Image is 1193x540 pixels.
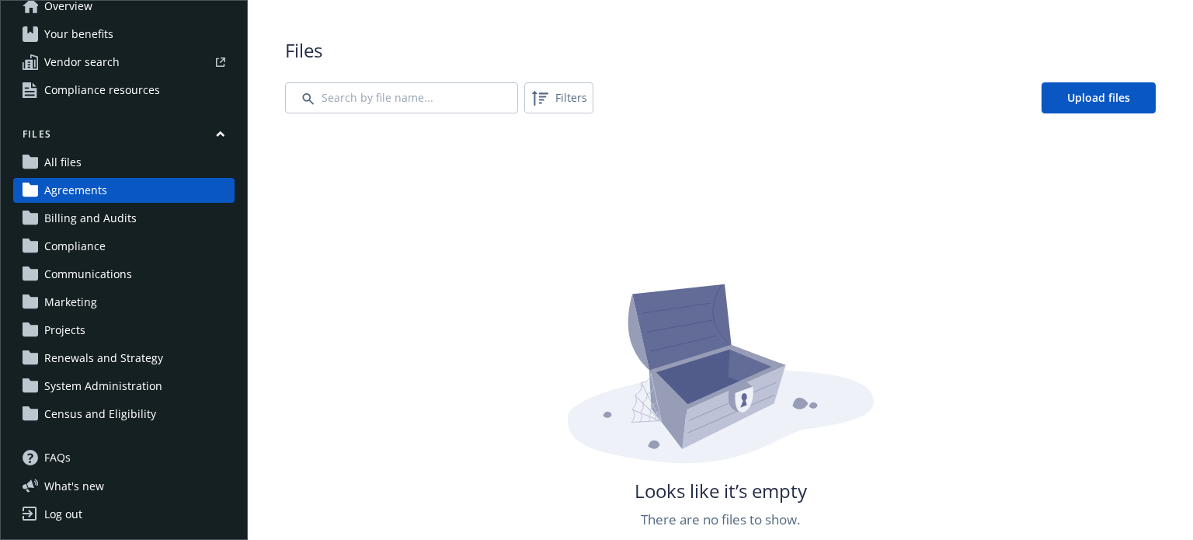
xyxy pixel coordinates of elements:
[13,150,235,175] a: All files
[13,290,235,315] a: Marketing
[44,402,156,427] span: Census and Eligibility
[13,346,235,371] a: Renewals and Strategy
[13,445,235,470] a: FAQs
[13,318,235,343] a: Projects
[1067,90,1130,105] span: Upload files
[641,510,800,530] span: There are no files to show.
[524,82,593,113] button: Filters
[13,402,235,427] a: Census and Eligibility
[13,478,129,494] button: What's new
[44,50,120,75] span: Vendor search
[285,82,518,113] input: Search by file name...
[44,150,82,175] span: All files
[44,262,132,287] span: Communications
[44,206,137,231] span: Billing and Audits
[13,78,235,103] a: Compliance resources
[44,234,106,259] span: Compliance
[13,234,235,259] a: Compliance
[13,127,235,147] button: Files
[1042,82,1156,113] a: Upload files
[13,262,235,287] a: Communications
[44,478,104,494] span: What ' s new
[13,206,235,231] a: Billing and Audits
[44,22,113,47] span: Your benefits
[44,445,71,470] span: FAQs
[44,346,163,371] span: Renewals and Strategy
[555,89,587,106] span: Filters
[13,178,235,203] a: Agreements
[285,37,1156,64] span: Files
[44,178,107,203] span: Agreements
[527,85,590,110] span: Filters
[13,374,235,399] a: System Administration
[44,318,85,343] span: Projects
[44,374,162,399] span: System Administration
[13,22,235,47] a: Your benefits
[44,290,97,315] span: Marketing
[635,478,807,504] span: Looks like it’s empty
[44,502,82,527] div: Log out
[13,50,235,75] a: Vendor search
[44,78,160,103] span: Compliance resources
